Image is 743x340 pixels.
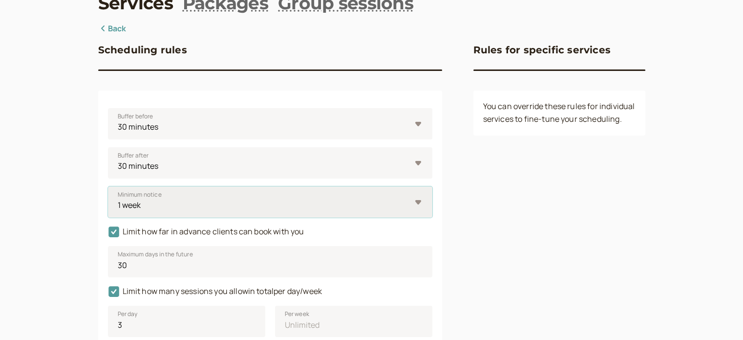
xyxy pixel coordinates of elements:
[108,246,432,277] input: Maximum days in the future
[694,293,743,340] iframe: Chat Widget
[108,306,265,337] input: Per day
[118,249,193,259] span: Maximum days in the future
[108,186,432,218] select: Minimum notice
[285,309,309,319] span: Per week
[275,306,432,337] input: Per week
[118,309,138,319] span: Per day
[118,112,153,121] span: Buffer before
[118,151,149,160] span: Buffer after
[483,100,636,126] p: You can override these rules for individual services to fine-tune your scheduling.
[98,23,127,35] a: Back
[108,286,322,296] span: Limit how many sessions you allow in total per day/week
[118,190,162,200] span: Minimum notice
[98,42,187,58] h3: Scheduling rules
[108,147,432,179] select: Buffer after
[108,226,304,237] span: Limit how far in advance clients can book with you
[473,42,611,58] h3: Rules for specific services
[108,108,432,139] select: Buffer before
